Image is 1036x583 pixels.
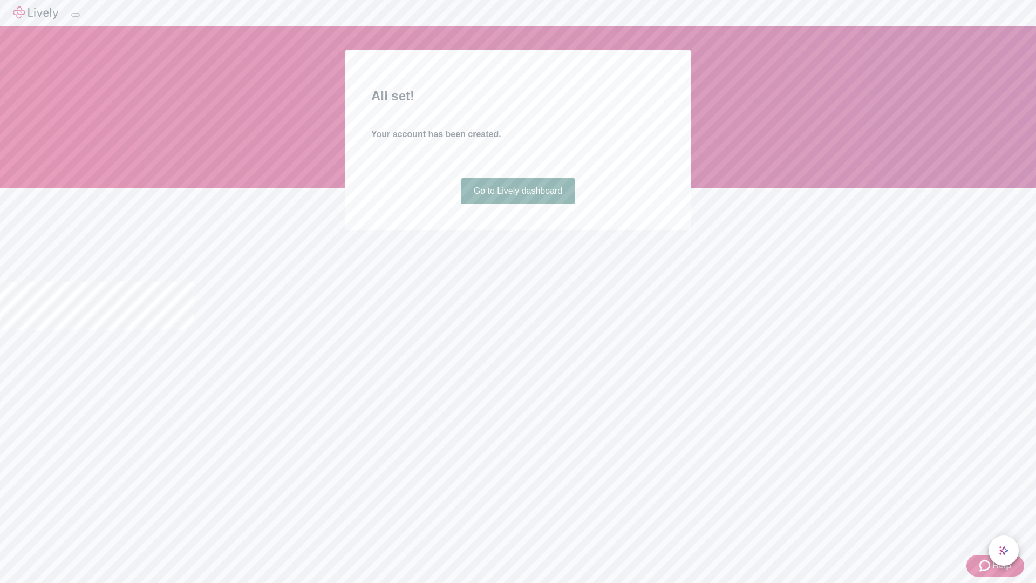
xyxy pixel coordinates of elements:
[998,545,1009,556] svg: Lively AI Assistant
[979,559,992,572] svg: Zendesk support icon
[371,86,665,106] h2: All set!
[966,555,1024,577] button: Zendesk support iconHelp
[461,178,576,204] a: Go to Lively dashboard
[992,559,1011,572] span: Help
[989,535,1019,566] button: chat
[71,13,80,17] button: Log out
[371,128,665,141] h4: Your account has been created.
[13,6,58,19] img: Lively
